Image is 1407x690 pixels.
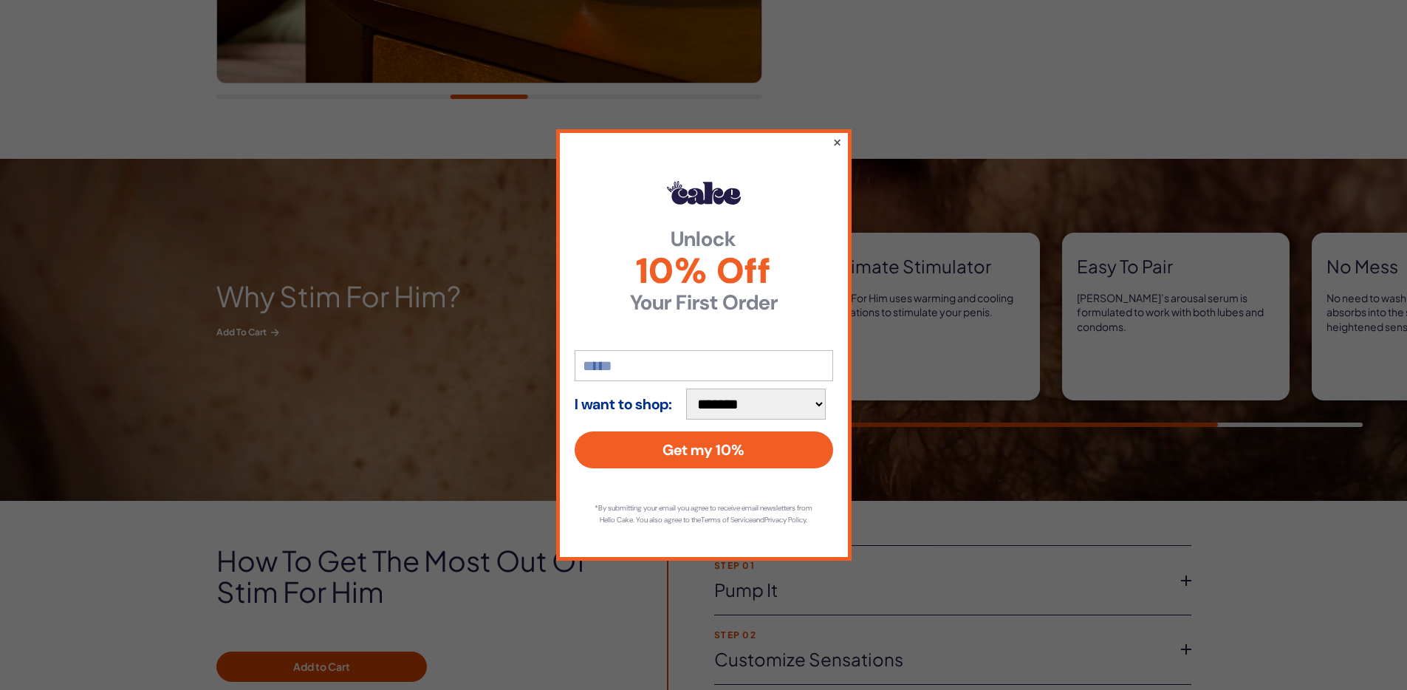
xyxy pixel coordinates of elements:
[701,515,753,525] a: Terms of Service
[575,396,672,412] strong: I want to shop:
[575,253,833,289] span: 10% Off
[575,431,833,468] button: Get my 10%
[667,181,741,205] img: Hello Cake
[589,502,818,526] p: *By submitting your email you agree to receive email newsletters from Hello Cake. You also agree ...
[764,515,806,525] a: Privacy Policy
[575,229,833,250] strong: Unlock
[575,293,833,313] strong: Your First Order
[832,133,841,151] button: ×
